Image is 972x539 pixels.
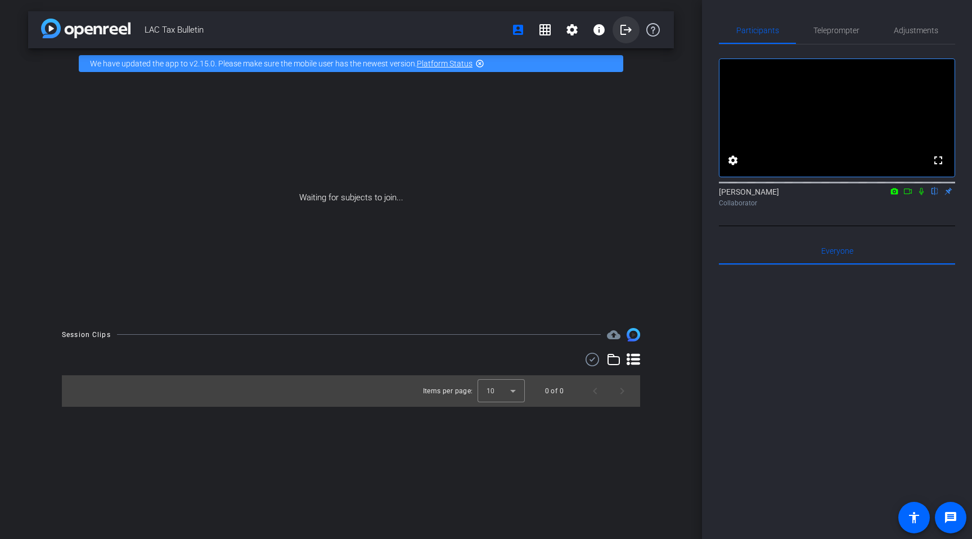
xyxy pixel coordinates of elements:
mat-icon: cloud_upload [607,328,620,342]
mat-icon: fullscreen [931,154,945,167]
a: Platform Status [417,59,472,68]
img: app-logo [41,19,130,38]
span: Teleprompter [813,26,859,34]
span: LAC Tax Bulletin [145,19,505,41]
mat-icon: highlight_off [475,59,484,68]
mat-icon: info [592,23,606,37]
button: Previous page [582,378,609,405]
div: [PERSON_NAME] [719,186,955,208]
div: 0 of 0 [545,385,564,397]
span: Participants [736,26,779,34]
div: Items per page: [423,385,473,397]
img: Session clips [627,328,640,342]
mat-icon: flip [928,186,942,196]
mat-icon: message [944,511,957,524]
mat-icon: logout [619,23,633,37]
div: Session Clips [62,329,111,340]
mat-icon: accessibility [907,511,921,524]
span: Everyone [821,247,853,255]
div: We have updated the app to v2.15.0. Please make sure the mobile user has the newest version. [79,55,623,72]
span: Destinations for your clips [607,328,620,342]
mat-icon: settings [565,23,579,37]
mat-icon: settings [726,154,740,167]
span: Adjustments [894,26,938,34]
mat-icon: grid_on [538,23,552,37]
div: Waiting for subjects to join... [28,79,674,317]
button: Next page [609,378,636,405]
div: Collaborator [719,198,955,208]
mat-icon: account_box [511,23,525,37]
